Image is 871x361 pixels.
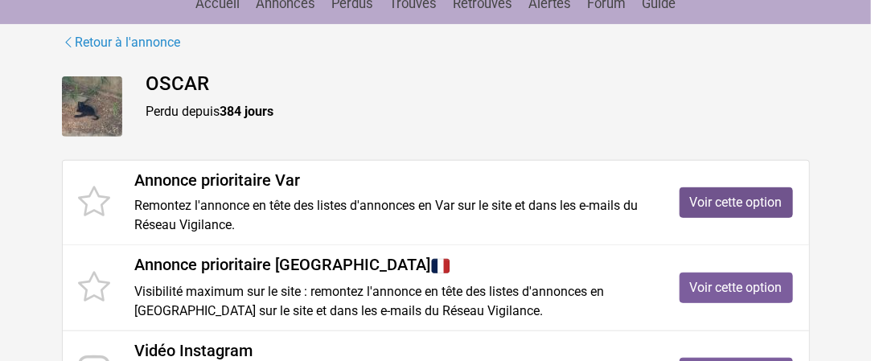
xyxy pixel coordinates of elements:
h4: Annonce prioritaire [GEOGRAPHIC_DATA] [135,255,655,276]
a: Retour à l'annonce [62,32,182,53]
a: Voir cette option [680,187,793,218]
p: Perdu depuis [146,102,810,121]
a: Voir cette option [680,273,793,303]
h4: Annonce prioritaire Var [135,170,655,190]
h4: OSCAR [146,72,810,96]
p: Remontez l'annonce en tête des listes d'annonces en Var sur le site et dans les e-mails du Réseau... [135,196,655,235]
img: France [431,256,450,276]
strong: 384 jours [220,104,274,119]
p: Visibilité maximum sur le site : remontez l'annonce en tête des listes d'annonces en [GEOGRAPHIC_... [135,282,655,321]
h4: Vidéo Instagram [135,341,655,360]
